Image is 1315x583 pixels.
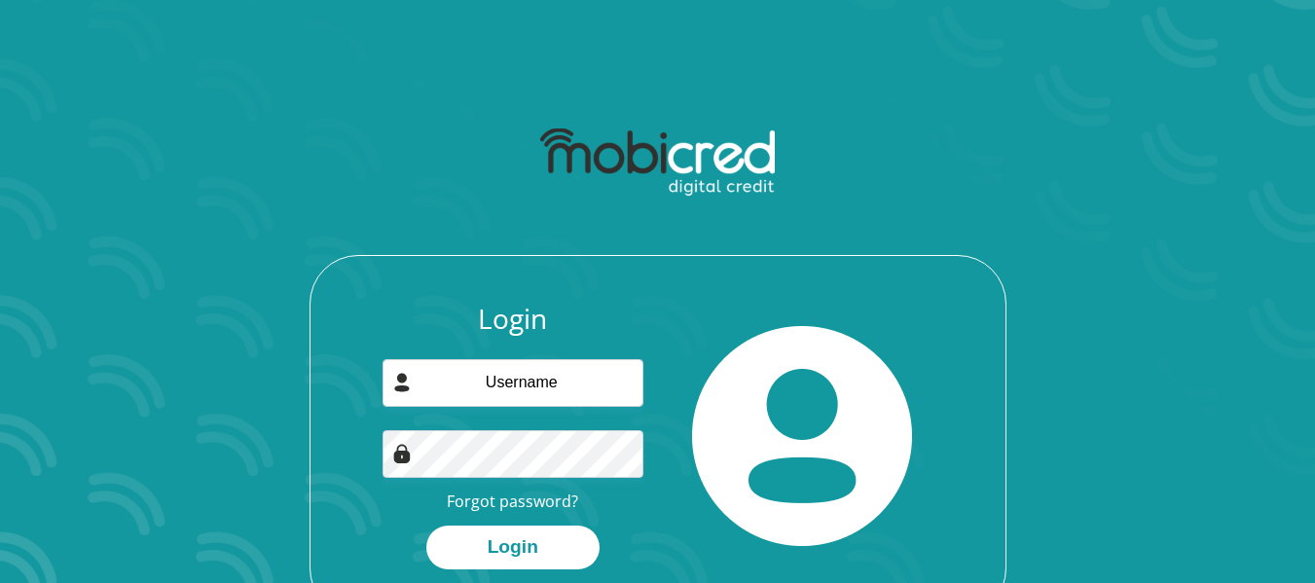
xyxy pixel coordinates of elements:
img: Image [392,444,412,463]
input: Username [383,359,643,407]
a: Forgot password? [447,491,578,512]
h3: Login [383,303,643,336]
img: user-icon image [392,373,412,392]
img: mobicred logo [540,128,775,197]
button: Login [426,526,600,569]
